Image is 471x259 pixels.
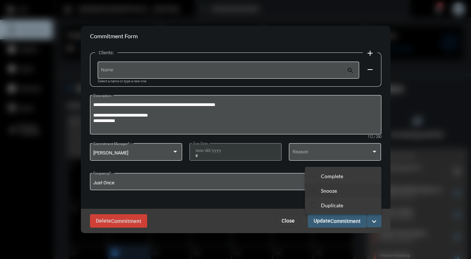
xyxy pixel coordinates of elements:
mat-icon: checkmark [310,172,318,180]
p: Duplicate [321,202,343,208]
p: Complete [321,173,343,179]
mat-icon: snooze [310,187,318,194]
p: Snooze [321,188,337,194]
mat-icon: content_copy [310,201,318,209]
